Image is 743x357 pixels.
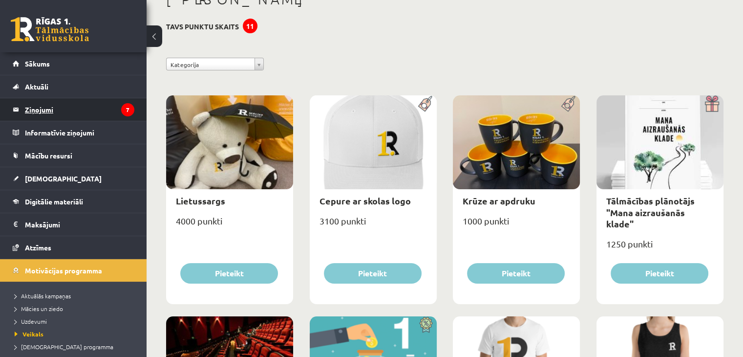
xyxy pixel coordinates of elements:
[310,213,437,237] div: 3100 punkti
[463,195,535,206] a: Krūze ar apdruku
[25,121,134,144] legend: Informatīvie ziņojumi
[170,58,251,71] span: Kategorija
[558,95,580,112] img: Populāra prece
[13,52,134,75] a: Sākums
[121,103,134,116] i: 7
[319,195,411,206] a: Cepure ar skolas logo
[15,330,137,338] a: Veikals
[13,98,134,121] a: Ziņojumi7
[15,292,71,300] span: Aktuālās kampaņas
[25,98,134,121] legend: Ziņojumi
[25,266,102,275] span: Motivācijas programma
[25,213,134,236] legend: Maksājumi
[25,59,50,68] span: Sākums
[166,22,239,31] h3: Tavs punktu skaits
[701,95,723,112] img: Dāvana ar pārsteigumu
[243,19,257,33] div: 11
[324,263,422,284] button: Pieteikt
[176,195,225,206] a: Lietussargs
[13,75,134,98] a: Aktuāli
[13,121,134,144] a: Informatīvie ziņojumi
[15,317,47,325] span: Uzdevumi
[25,174,102,183] span: [DEMOGRAPHIC_DATA]
[15,317,137,326] a: Uzdevumi
[13,190,134,213] a: Digitālie materiāli
[25,243,51,252] span: Atzīmes
[415,316,437,333] img: Atlaide
[25,151,72,160] span: Mācību resursi
[15,343,113,351] span: [DEMOGRAPHIC_DATA] programma
[467,263,565,284] button: Pieteikt
[15,291,137,300] a: Aktuālās kampaņas
[415,95,437,112] img: Populāra prece
[13,144,134,167] a: Mācību resursi
[596,236,723,260] div: 1250 punkti
[13,213,134,236] a: Maksājumi
[180,263,278,284] button: Pieteikt
[453,213,580,237] div: 1000 punkti
[15,305,63,312] span: Mācies un ziedo
[15,304,137,313] a: Mācies un ziedo
[13,167,134,190] a: [DEMOGRAPHIC_DATA]
[11,17,89,42] a: Rīgas 1. Tālmācības vidusskola
[13,259,134,282] a: Motivācijas programma
[606,195,695,229] a: Tālmācības plānotājs "Mana aizraušanās klade"
[166,58,264,70] a: Kategorija
[15,330,43,338] span: Veikals
[25,82,48,91] span: Aktuāli
[13,236,134,259] a: Atzīmes
[25,197,83,206] span: Digitālie materiāli
[166,213,293,237] div: 4000 punkti
[15,342,137,351] a: [DEMOGRAPHIC_DATA] programma
[611,263,708,284] button: Pieteikt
